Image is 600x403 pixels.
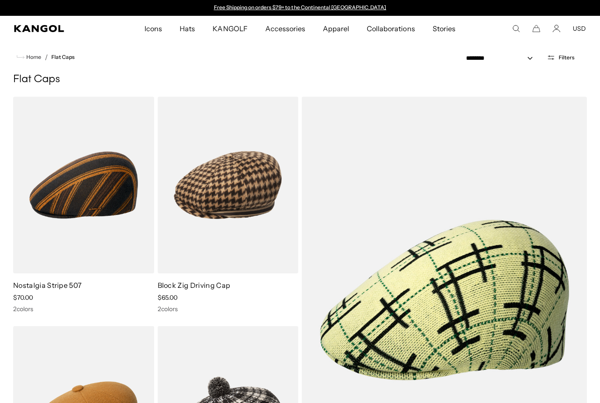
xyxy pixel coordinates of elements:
[204,16,256,41] a: KANGOLF
[158,294,177,301] span: $65.00
[210,4,390,11] div: 1 of 2
[532,25,540,33] button: Cart
[367,16,415,41] span: Collaborations
[171,16,204,41] a: Hats
[573,25,586,33] button: USD
[158,305,299,313] div: 2 colors
[512,25,520,33] summary: Search here
[257,16,314,41] a: Accessories
[213,16,247,41] span: KANGOLF
[265,16,305,41] span: Accessories
[136,16,171,41] a: Icons
[180,16,195,41] span: Hats
[158,281,231,290] a: Block Zig Driving Cap
[559,54,575,61] span: Filters
[424,16,464,41] a: Stories
[13,305,154,313] div: 2 colors
[323,16,349,41] span: Apparel
[145,16,162,41] span: Icons
[25,54,41,60] span: Home
[433,16,455,41] span: Stories
[314,16,358,41] a: Apparel
[41,52,48,62] li: /
[210,4,390,11] slideshow-component: Announcement bar
[13,281,82,290] a: Nostalgia Stripe 507
[158,97,299,273] img: Block Zig Driving Cap
[463,54,542,63] select: Sort by: Featured
[210,4,390,11] div: Announcement
[542,54,580,62] button: Open filters
[553,25,560,33] a: Account
[14,25,95,32] a: Kangol
[13,73,587,86] h1: Flat Caps
[358,16,423,41] a: Collaborations
[51,54,75,60] a: Flat Caps
[13,97,154,273] img: Nostalgia Stripe 507
[214,4,387,11] a: Free Shipping on orders $79+ to the Continental [GEOGRAPHIC_DATA]
[17,53,41,61] a: Home
[13,294,33,301] span: $70.00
